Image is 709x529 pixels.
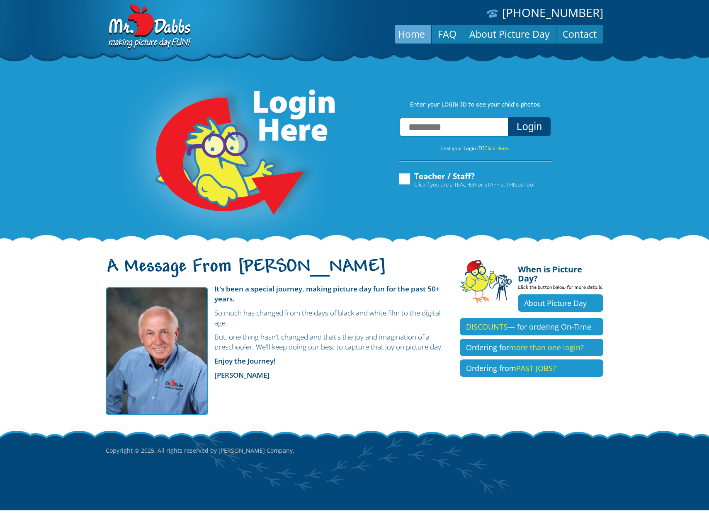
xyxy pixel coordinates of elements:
[460,339,603,356] a: Ordering formore than one login?
[390,144,560,153] p: Lost your Login ID?
[518,283,603,294] p: Click the button below for more details.
[509,342,584,352] span: more than one login?
[390,101,560,110] p: Enter your LOGIN ID to see your child’s photos
[106,332,447,352] p: But, one thing hasn't changed and that's the joy and imagination of a preschooler. We'll keep doi...
[214,370,270,380] strong: [PERSON_NAME]
[392,24,431,44] a: Home
[518,260,603,283] h4: When is Picture Day?
[518,294,603,312] a: About Picture Day
[460,318,603,335] a: DISCOUNTS— for ordering On-Time
[508,117,551,136] button: Login
[106,263,447,281] h1: A Message From [PERSON_NAME]
[214,284,440,303] strong: It's been a special journey, making picture day fun for the past 50+ years.
[398,172,536,188] label: Teacher / Staff?
[106,308,447,328] p: So much has changed from the days of black and white film to the digital age.
[214,356,276,366] strong: Enjoy the Journey!
[556,24,603,44] a: Contact
[124,68,336,243] img: Login Here
[484,145,509,152] a: Click Here.
[106,430,603,472] p: Copyright © 2025. All rights reserved by [PERSON_NAME] Company.
[466,322,507,332] span: DISCOUNTS
[460,359,603,377] a: Ordering fromPAST JOBS?
[106,287,208,415] img: Mr. Dabbs
[414,180,536,189] span: Click if you are a TEACHER or STAFF at THIS school.
[502,5,603,20] a: [PHONE_NUMBER]
[106,4,192,51] img: Dabbs Company
[516,363,556,373] span: PAST JOBS?
[463,24,556,44] a: About Picture Day
[432,24,463,44] a: FAQ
